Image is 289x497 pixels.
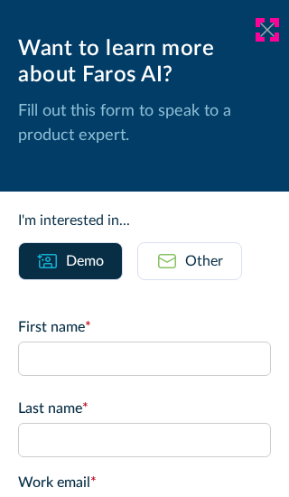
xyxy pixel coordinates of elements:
label: Work email [18,472,271,493]
label: First name [18,316,271,338]
div: Want to learn more about Faros AI? [18,36,271,89]
label: Last name [18,398,271,419]
div: Other [185,250,223,272]
div: I'm interested in... [18,210,271,231]
p: Fill out this form to speak to a product expert. [18,99,271,148]
div: Demo [66,250,104,272]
